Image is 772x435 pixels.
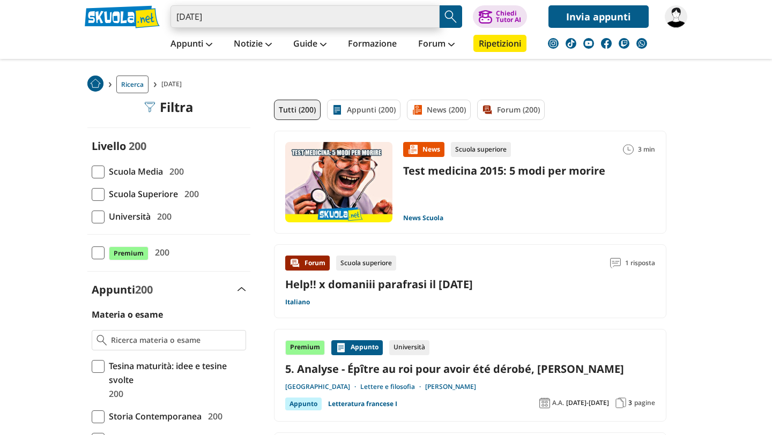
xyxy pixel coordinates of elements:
a: Invia appunti [548,5,649,28]
a: Formazione [345,35,399,54]
a: [GEOGRAPHIC_DATA] [285,382,360,391]
img: Forum contenuto [289,258,300,268]
span: pagine [634,399,655,407]
img: Appunti contenuto [336,342,346,353]
img: Forum filtro contenuto [482,104,493,115]
img: Anno accademico [539,397,550,408]
img: Apri e chiudi sezione [237,287,246,291]
img: erikafallico [665,5,687,28]
a: [PERSON_NAME] [425,382,476,391]
div: Università [389,340,429,355]
div: Filtra [145,100,194,115]
span: Premium [109,246,149,260]
span: 200 [180,187,199,201]
img: News filtro contenuto [412,104,422,115]
div: News [403,142,444,157]
img: instagram [548,38,559,49]
span: 200 [165,164,184,178]
span: 200 [151,245,169,259]
a: Appunti (200) [327,100,400,120]
img: Tempo lettura [623,144,634,155]
span: Università [105,209,151,223]
img: WhatsApp [636,38,647,49]
div: Scuola superiore [451,142,511,157]
a: Tutti (200) [274,100,321,120]
input: Ricerca materia o esame [111,335,241,346]
span: Scuola Media [105,164,163,178]
div: Forum [285,256,330,271]
span: A.A. [552,399,564,407]
img: twitch [619,38,629,49]
div: Appunto [331,340,383,355]
img: Cerca appunti, riassunti o versioni [443,9,459,25]
img: News contenuto [407,144,418,155]
a: 5. Analyse - Épître au roi pour avoir été dérobé, [PERSON_NAME] [285,362,655,376]
img: Commenti lettura [610,258,621,268]
div: Chiedi Tutor AI [496,10,521,23]
img: youtube [583,38,594,49]
span: 3 min [638,142,655,157]
span: 1 risposta [625,256,655,271]
img: tiktok [566,38,576,49]
button: ChiediTutor AI [473,5,527,28]
span: 200 [204,409,222,423]
label: Appunti [92,282,153,297]
img: Filtra filtri mobile [145,102,155,112]
span: [DATE]-[DATE] [566,399,609,407]
div: Appunto [285,397,322,410]
a: Help!! x domaniii parafrasi il [DATE] [285,277,473,291]
img: facebook [601,38,612,49]
img: Home [87,76,103,92]
span: 200 [153,209,172,223]
a: Test medicina 2015: 5 modi per morire [403,163,605,178]
a: Home [87,76,103,93]
a: Ricerca [116,76,149,93]
img: Immagine news [285,142,392,222]
a: Notizie [231,35,274,54]
a: Appunti [168,35,215,54]
a: Letteratura francese I [328,397,397,410]
a: Ripetizioni [473,35,526,52]
span: 200 [129,139,146,153]
span: 200 [105,387,123,401]
a: Forum (200) [477,100,545,120]
label: Livello [92,139,126,153]
button: Search Button [440,5,462,28]
label: Materia o esame [92,309,163,320]
a: Italiano [285,298,310,306]
input: Cerca appunti, riassunti o versioni [170,5,440,28]
a: News Scuola [403,214,443,222]
img: Ricerca materia o esame [96,335,107,346]
a: Forum [415,35,457,54]
span: Storia Contemporanea [105,409,202,423]
span: 3 [628,399,632,407]
span: 200 [135,282,153,297]
span: Scuola Superiore [105,187,178,201]
a: Guide [291,35,329,54]
img: Appunti filtro contenuto [332,104,343,115]
span: [DATE] [161,76,186,93]
img: Pagine [615,397,626,408]
div: Scuola superiore [336,256,396,271]
span: Tesina maturità: idee e tesine svolte [105,359,246,387]
a: News (200) [407,100,471,120]
a: Lettere e filosofia [360,382,425,391]
div: Premium [285,340,325,355]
